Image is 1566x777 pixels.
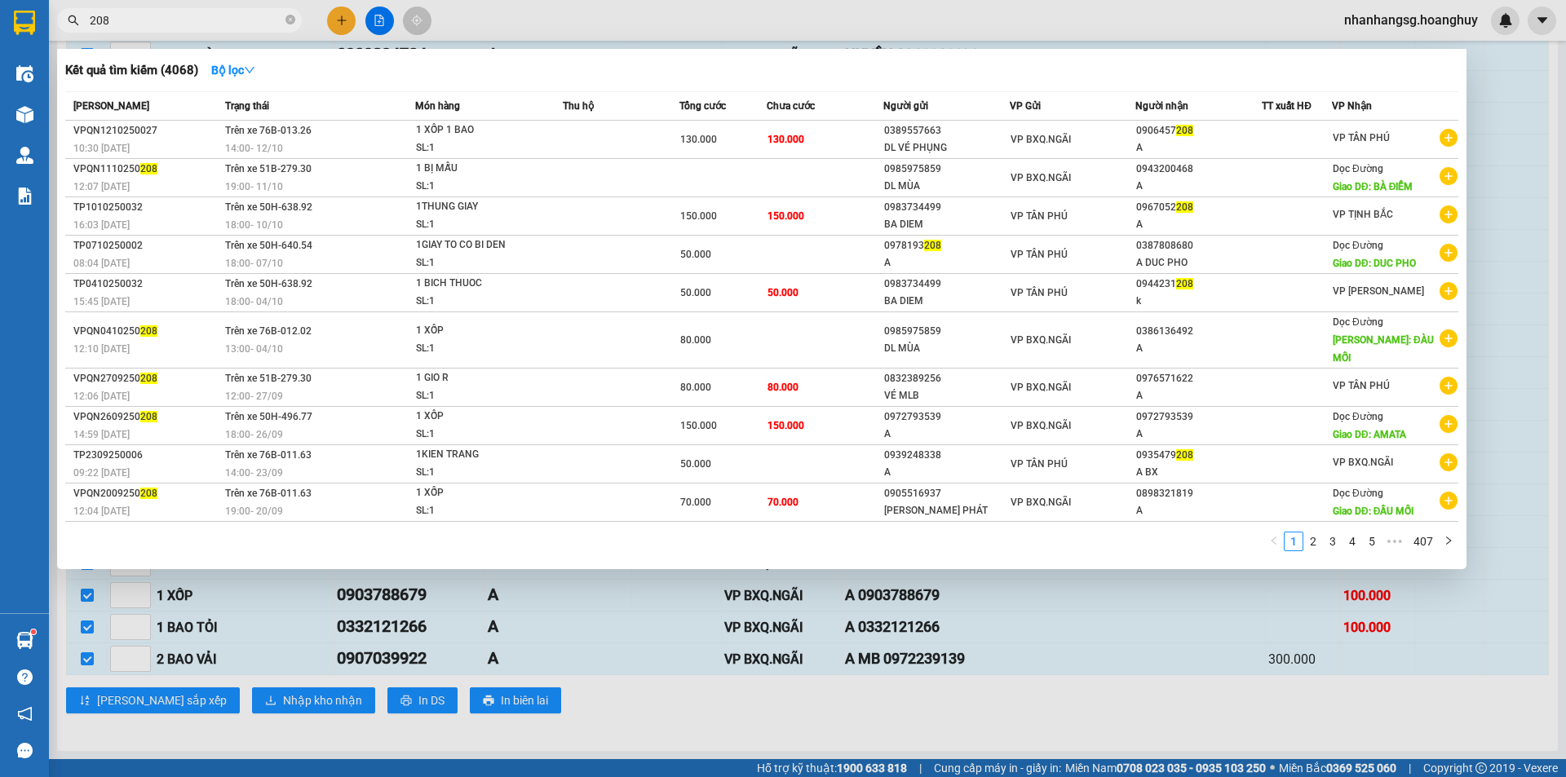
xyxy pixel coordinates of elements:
[1176,201,1193,213] span: 208
[1011,497,1071,508] span: VP BXQ.NGÃI
[225,219,283,231] span: 18:00 - 10/10
[225,258,283,269] span: 18:00 - 07/10
[416,293,538,311] div: SL: 1
[884,122,1009,139] div: 0389557663
[884,293,1009,310] div: BA DIEM
[1440,415,1458,433] span: plus-circle
[1176,278,1193,289] span: 208
[768,134,804,145] span: 130.000
[225,411,312,422] span: Trên xe 50H-496.77
[1136,370,1261,387] div: 0976571622
[416,369,538,387] div: 1 GIO R
[1333,285,1424,297] span: VP [PERSON_NAME]
[1440,377,1458,395] span: plus-circle
[680,382,711,393] span: 80.000
[884,199,1009,216] div: 0983734499
[73,370,220,387] div: VPQN2709250
[1439,532,1458,551] li: Next Page
[884,387,1009,404] div: VÉ MLB
[884,408,1009,426] div: 0972793539
[225,100,269,112] span: Trạng thái
[768,497,798,508] span: 70.000
[680,497,711,508] span: 70.000
[1136,178,1261,195] div: A
[1136,502,1261,519] div: A
[1343,532,1362,551] li: 4
[1011,210,1068,222] span: VP TÂN PHÚ
[884,426,1009,443] div: A
[884,237,1009,254] div: 0978193
[1176,125,1193,136] span: 208
[416,408,538,426] div: 1 XỐP
[1136,464,1261,481] div: A BX
[1136,122,1261,139] div: 0906457
[198,57,268,83] button: Bộ lọcdown
[1440,167,1458,185] span: plus-circle
[1333,457,1393,468] span: VP BXQ.NGÃI
[1333,488,1383,499] span: Dọc Đường
[140,411,157,422] span: 208
[416,387,538,405] div: SL: 1
[68,15,79,26] span: search
[90,11,282,29] input: Tìm tên, số ĐT hoặc mã đơn
[225,325,312,337] span: Trên xe 76B-012.02
[680,458,711,470] span: 50.000
[884,340,1009,357] div: DL MÙA
[1440,244,1458,262] span: plus-circle
[1304,532,1322,550] a: 2
[73,467,130,479] span: 09:22 [DATE]
[415,100,460,112] span: Món hàng
[1011,420,1071,431] span: VP BXQ.NGÃI
[73,161,220,178] div: VPQN1110250
[1333,505,1413,517] span: Giao DĐ: ĐẦU MỐI
[73,199,220,216] div: TP1010250032
[140,163,157,174] span: 208
[768,420,804,431] span: 150.000
[1264,532,1284,551] button: left
[416,178,538,196] div: SL: 1
[1440,492,1458,510] span: plus-circle
[73,485,220,502] div: VPQN2009250
[416,216,538,234] div: SL: 1
[225,296,283,307] span: 18:00 - 04/10
[225,343,283,355] span: 13:00 - 04/10
[73,447,220,464] div: TP2309250006
[225,278,312,289] span: Trên xe 50H-638.92
[884,276,1009,293] div: 0983734499
[680,420,717,431] span: 150.000
[211,64,255,77] strong: Bộ lọc
[73,323,220,340] div: VPQN0410250
[73,296,130,307] span: 15:45 [DATE]
[1409,532,1438,550] a: 407
[1444,536,1453,545] span: right
[225,240,312,251] span: Trên xe 50H-640.54
[225,125,312,136] span: Trên xe 76B-013.26
[285,13,295,29] span: close-circle
[17,743,33,758] span: message
[73,122,220,139] div: VPQN1210250027
[16,147,33,164] img: warehouse-icon
[1136,340,1261,357] div: A
[225,181,283,192] span: 19:00 - 11/10
[1136,199,1261,216] div: 0967052
[73,408,220,426] div: VPQN2609250
[1333,163,1383,174] span: Dọc Đường
[1333,240,1383,251] span: Dọc Đường
[1136,485,1261,502] div: 0898321819
[140,373,157,384] span: 208
[416,426,538,444] div: SL: 1
[16,65,33,82] img: warehouse-icon
[14,11,35,35] img: logo-vxr
[16,106,33,123] img: warehouse-icon
[884,485,1009,502] div: 0905516937
[1136,254,1261,272] div: A DUC PHO
[416,139,538,157] div: SL: 1
[73,391,130,402] span: 12:06 [DATE]
[1440,329,1458,347] span: plus-circle
[1284,532,1303,551] li: 1
[1136,323,1261,340] div: 0386136492
[416,275,538,293] div: 1 BICH THUOC
[1011,334,1071,346] span: VP BXQ.NGÃI
[1333,411,1383,422] span: Dọc Đường
[884,502,1009,519] div: [PERSON_NAME] PHÁT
